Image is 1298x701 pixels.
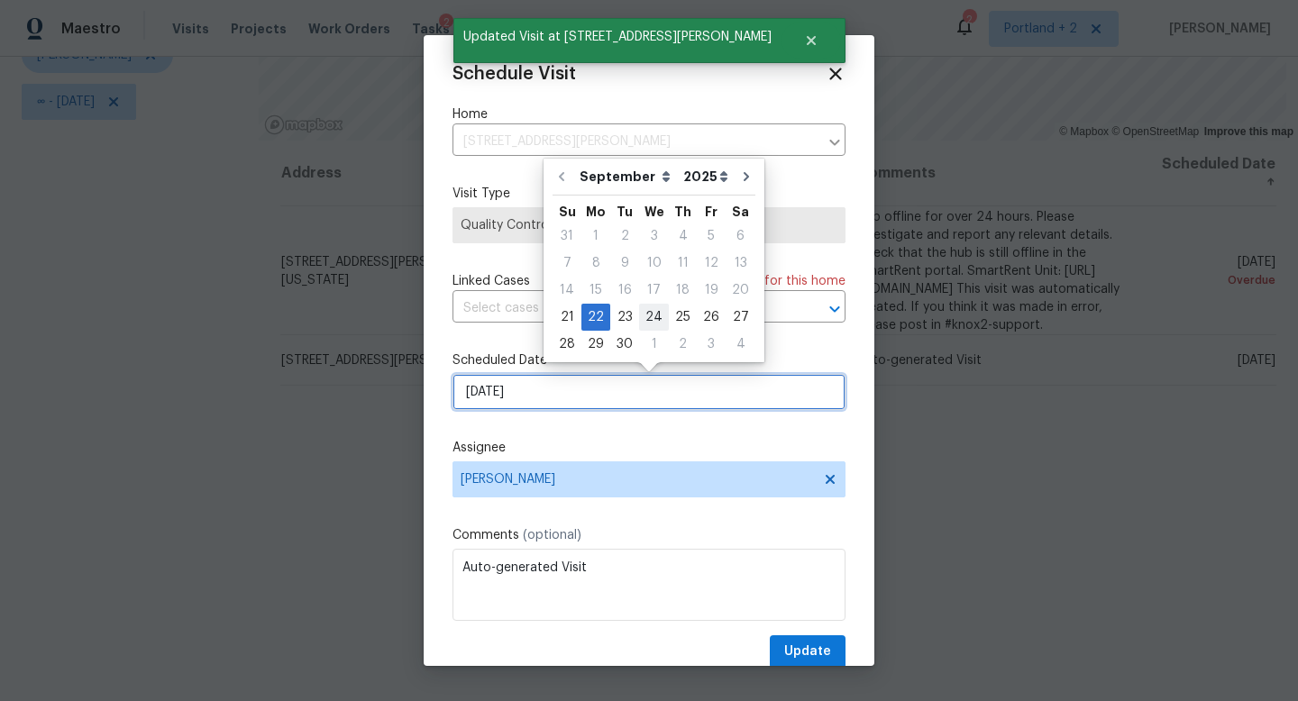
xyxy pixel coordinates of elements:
div: Mon Sep 15 2025 [581,277,610,304]
select: Month [575,163,679,190]
label: Home [452,105,846,123]
div: 2 [610,223,639,249]
div: Thu Sep 18 2025 [669,277,697,304]
span: (optional) [523,529,581,542]
div: Fri Sep 12 2025 [697,250,726,277]
div: Sat Oct 04 2025 [726,331,755,358]
div: 15 [581,278,610,303]
div: Wed Oct 01 2025 [639,331,669,358]
div: 9 [610,250,639,276]
div: 10 [639,250,669,276]
div: 16 [610,278,639,303]
div: 28 [553,332,581,357]
div: 17 [639,278,669,303]
label: Visit Type [452,185,846,203]
input: Select cases [452,295,795,323]
div: Sun Sep 07 2025 [553,250,581,277]
input: M/D/YYYY [452,374,846,410]
div: 25 [669,305,697,330]
div: Fri Oct 03 2025 [697,331,726,358]
abbr: Sunday [559,205,576,218]
label: Assignee [452,439,846,457]
div: 1 [581,223,610,249]
div: 11 [669,250,697,276]
div: 24 [639,305,669,330]
div: 3 [697,332,726,357]
abbr: Saturday [732,205,749,218]
abbr: Monday [586,205,606,218]
div: Sun Sep 21 2025 [553,304,581,331]
div: Sun Sep 28 2025 [553,331,581,358]
div: Sat Sep 27 2025 [726,304,755,331]
div: Tue Sep 30 2025 [610,331,639,358]
div: 21 [553,305,581,330]
abbr: Tuesday [617,205,633,218]
div: Thu Sep 11 2025 [669,250,697,277]
span: Schedule Visit [452,65,576,83]
textarea: Auto-generated Visit [452,549,846,621]
div: 31 [553,223,581,249]
div: 19 [697,278,726,303]
div: Thu Oct 02 2025 [669,331,697,358]
div: 22 [581,305,610,330]
div: 4 [726,332,755,357]
div: 26 [697,305,726,330]
span: [PERSON_NAME] [461,472,814,487]
div: Tue Sep 02 2025 [610,223,639,250]
button: Open [822,296,847,322]
div: Fri Sep 19 2025 [697,277,726,304]
div: Thu Sep 04 2025 [669,223,697,250]
button: Update [770,635,846,669]
div: Fri Sep 26 2025 [697,304,726,331]
div: Mon Sep 29 2025 [581,331,610,358]
div: 5 [697,223,726,249]
span: Quality Control [461,216,837,234]
div: 1 [639,332,669,357]
span: Close [826,64,846,84]
div: Tue Sep 23 2025 [610,304,639,331]
div: 27 [726,305,755,330]
div: 2 [669,332,697,357]
div: 18 [669,278,697,303]
div: Sun Aug 31 2025 [553,223,581,250]
div: 12 [697,250,726,276]
label: Scheduled Date [452,351,846,369]
div: Wed Sep 10 2025 [639,250,669,277]
abbr: Wednesday [644,205,664,218]
span: Updated Visit at [STREET_ADDRESS][PERSON_NAME] [453,18,782,56]
div: 3 [639,223,669,249]
div: Sat Sep 20 2025 [726,277,755,304]
div: 8 [581,250,610,276]
div: 7 [553,250,581,276]
span: Linked Cases [452,272,530,290]
div: 23 [610,305,639,330]
div: Thu Sep 25 2025 [669,304,697,331]
div: 13 [726,250,755,276]
div: 29 [581,332,610,357]
div: Mon Sep 08 2025 [581,250,610,277]
select: Year [679,163,733,190]
div: Mon Sep 01 2025 [581,223,610,250]
div: 30 [610,332,639,357]
div: Sat Sep 06 2025 [726,223,755,250]
div: Sun Sep 14 2025 [553,277,581,304]
div: Tue Sep 09 2025 [610,250,639,277]
div: Fri Sep 05 2025 [697,223,726,250]
abbr: Friday [705,205,718,218]
button: Close [782,23,841,59]
span: Update [784,641,831,663]
label: Comments [452,526,846,544]
div: Tue Sep 16 2025 [610,277,639,304]
div: Mon Sep 22 2025 [581,304,610,331]
input: Enter in an address [452,128,818,156]
div: Wed Sep 17 2025 [639,277,669,304]
button: Go to previous month [548,159,575,195]
div: Wed Sep 24 2025 [639,304,669,331]
div: Sat Sep 13 2025 [726,250,755,277]
div: 20 [726,278,755,303]
button: Go to next month [733,159,760,195]
div: 4 [669,223,697,249]
div: Wed Sep 03 2025 [639,223,669,250]
abbr: Thursday [674,205,691,218]
div: 14 [553,278,581,303]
